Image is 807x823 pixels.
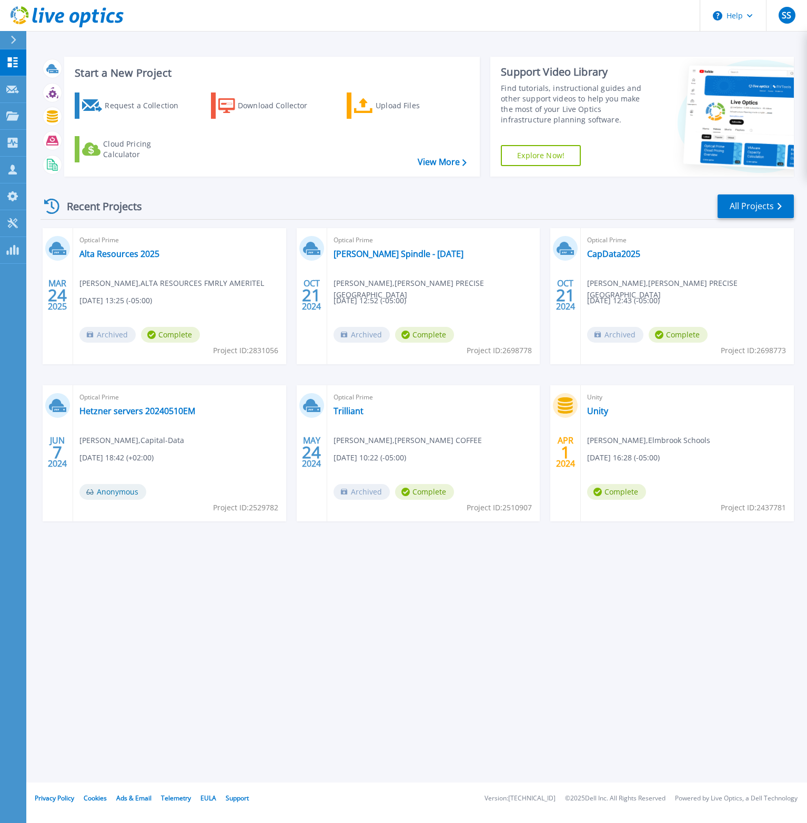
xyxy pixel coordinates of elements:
span: Optical Prime [587,234,788,246]
span: Complete [587,484,646,500]
a: Support [226,794,249,803]
li: © 2025 Dell Inc. All Rights Reserved [565,795,665,802]
div: OCT 2024 [301,276,321,314]
div: Recent Projects [41,193,156,219]
div: Support Video Library [501,65,653,79]
a: Download Collector [211,92,328,119]
div: APR 2024 [556,433,576,471]
span: Archived [334,484,390,500]
span: Optical Prime [334,392,534,403]
div: JUN 2024 [47,433,67,471]
span: Complete [141,327,200,343]
span: Project ID: 2831056 [213,345,278,356]
a: Telemetry [161,794,191,803]
span: Complete [395,484,454,500]
div: MAY 2024 [301,433,321,471]
a: All Projects [718,194,794,218]
a: Upload Files [347,92,464,119]
span: [DATE] 12:43 (-05:00) [587,295,660,306]
span: Anonymous [79,484,146,500]
span: Optical Prime [79,234,280,246]
span: [DATE] 12:52 (-05:00) [334,295,406,306]
span: 21 [556,291,575,300]
a: [PERSON_NAME] Spindle - [DATE] [334,249,463,259]
div: OCT 2024 [556,276,576,314]
span: Optical Prime [79,392,280,403]
span: 21 [302,291,321,300]
div: Download Collector [238,95,322,116]
a: Unity [587,406,608,416]
span: Optical Prime [334,234,534,246]
a: Trilliant [334,406,364,416]
span: [PERSON_NAME] , Capital-Data [79,435,184,446]
div: Upload Files [376,95,460,116]
span: 7 [53,448,62,457]
span: Project ID: 2698773 [721,345,786,356]
span: [DATE] 13:25 (-05:00) [79,295,152,306]
span: Project ID: 2698778 [467,345,532,356]
span: Archived [587,327,643,343]
span: SS [782,11,791,19]
a: Privacy Policy [35,794,74,803]
span: [DATE] 16:28 (-05:00) [587,452,660,464]
div: Request a Collection [105,95,189,116]
span: Complete [649,327,708,343]
span: [PERSON_NAME] , [PERSON_NAME] PRECISE [GEOGRAPHIC_DATA] [334,277,540,301]
a: Hetzner servers 20240510EM [79,406,195,416]
span: [PERSON_NAME] , [PERSON_NAME] PRECISE [GEOGRAPHIC_DATA] [587,277,794,301]
div: Find tutorials, instructional guides and other support videos to help you make the most of your L... [501,83,653,125]
h3: Start a New Project [75,67,466,79]
span: [DATE] 18:42 (+02:00) [79,452,154,464]
span: 24 [48,291,67,300]
span: [PERSON_NAME] , Elmbrook Schools [587,435,710,446]
span: Project ID: 2529782 [213,502,278,513]
span: Project ID: 2510907 [467,502,532,513]
li: Version: [TECHNICAL_ID] [485,795,556,802]
span: Archived [334,327,390,343]
a: View More [418,157,467,167]
a: CapData2025 [587,249,640,259]
li: Powered by Live Optics, a Dell Technology [675,795,798,802]
span: [DATE] 10:22 (-05:00) [334,452,406,464]
span: Archived [79,327,136,343]
span: 1 [561,448,570,457]
span: [PERSON_NAME] , ALTA RESOURCES FMRLY AMERITEL [79,277,264,289]
a: Explore Now! [501,145,581,166]
a: EULA [200,794,216,803]
a: Ads & Email [116,794,152,803]
a: Alta Resources 2025 [79,249,159,259]
span: Unity [587,392,788,403]
span: 24 [302,448,321,457]
span: [PERSON_NAME] , [PERSON_NAME] COFFEE [334,435,482,446]
div: Cloud Pricing Calculator [103,139,187,160]
a: Cookies [84,794,107,803]
div: MAR 2025 [47,276,67,314]
a: Cloud Pricing Calculator [75,136,192,162]
span: Complete [395,327,454,343]
a: Request a Collection [75,92,192,119]
span: Project ID: 2437781 [721,502,786,513]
